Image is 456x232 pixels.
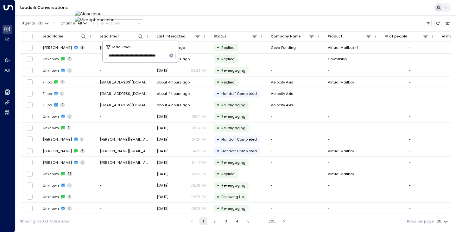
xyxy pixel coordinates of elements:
span: Trigger [221,206,245,211]
div: Company Name [271,33,314,39]
span: Monique Albornoz [43,149,72,154]
span: Monique.albornoz@gmail.com [100,160,149,165]
span: Virtual Mailbox [328,171,354,176]
div: - [409,80,411,85]
span: 12 [67,172,73,176]
span: Trigger [221,160,245,165]
td: - [96,168,153,179]
span: Replied [221,171,235,176]
span: Replied [221,45,235,50]
span: Toggle select row [27,159,33,166]
td: - [324,203,381,214]
div: 20 [437,217,449,225]
span: Following Up [221,194,244,199]
div: • [217,89,219,98]
p: 02:39 PM [190,183,206,188]
div: • [217,112,219,121]
td: - [324,157,381,168]
nav: pagination navigation [188,217,288,225]
p: 04:17 PM [192,160,206,165]
div: # of people [385,33,428,39]
span: about 4 hours ago [157,103,190,108]
span: Filipp [43,80,52,85]
button: Agents1 [20,20,50,27]
span: Unknown [43,114,59,119]
td: - [267,134,324,145]
span: Yesterday [157,125,168,130]
td: - [96,191,153,202]
div: - [409,91,411,96]
div: • [217,158,219,167]
span: 5 [80,149,85,153]
div: • [217,204,219,213]
span: 5 [60,80,65,84]
div: Last Interacted [157,33,186,39]
div: Company Name [271,33,301,39]
div: Lead Name [43,33,86,39]
div: - [409,206,411,211]
span: about 4 hours ago [157,91,190,96]
div: # of people [385,33,407,39]
span: Toggle select row [27,148,33,154]
button: Go to page 5 [244,217,252,225]
p: 04:21 PM [192,137,206,142]
p: 06:15 PM [191,194,206,199]
button: Go to page 3 [222,217,230,225]
span: Yesterday [157,68,168,73]
span: Yesterday [157,171,168,176]
td: - [267,191,324,202]
span: Trigger [221,114,245,119]
span: Toggle select row [27,56,33,62]
span: Yesterday [157,149,168,154]
span: Toggle select row [27,171,33,177]
td: - [267,168,324,179]
label: Rows per page: [407,219,434,224]
div: Lead Name [43,33,63,39]
span: 0 [67,206,72,211]
div: • [217,66,219,75]
span: 0 [60,103,65,107]
div: Product [328,33,371,39]
p: 03:05 PM [190,171,206,176]
span: Agents [22,22,35,25]
button: Go to page 205 [267,217,277,225]
td: - [96,203,153,214]
span: mary.jackson@govacapitalunlimited.biz [100,45,149,50]
button: Go to page 2 [211,217,218,225]
div: - [409,194,411,199]
span: Monique.albornoz@gmail.com [100,149,149,154]
span: Toggle select row [27,136,33,143]
div: - [409,114,411,119]
p: 05:14 PM [192,114,206,119]
button: Actions [98,19,143,27]
span: filipp@velocity-axis.com [100,91,149,96]
span: Virtual Mailbox [328,149,354,154]
p: 05:14 PM [192,125,206,130]
div: • [217,193,219,201]
div: Status [214,33,257,39]
span: Toggle select row [27,205,33,212]
span: Refresh [434,20,441,27]
span: Trigger [221,68,245,73]
td: - [324,123,381,134]
div: - [409,125,411,130]
span: Gova Funding [271,45,296,50]
button: Customize [425,20,432,27]
td: - [324,134,381,145]
span: Trigger [221,125,245,130]
span: 0 [67,114,72,119]
span: Yesterday [157,160,168,165]
span: Toggle select row [27,125,33,131]
div: - [409,137,411,142]
span: Replied [221,56,235,62]
span: Lead Email [112,44,131,50]
span: All [78,21,82,25]
td: - [96,180,153,191]
div: Virtual Office [355,45,358,50]
span: Replied [221,80,235,85]
div: • [217,55,219,63]
span: Toggle select row [27,67,33,74]
td: - [267,54,324,65]
div: … [256,217,263,225]
span: Trigger [221,183,245,188]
